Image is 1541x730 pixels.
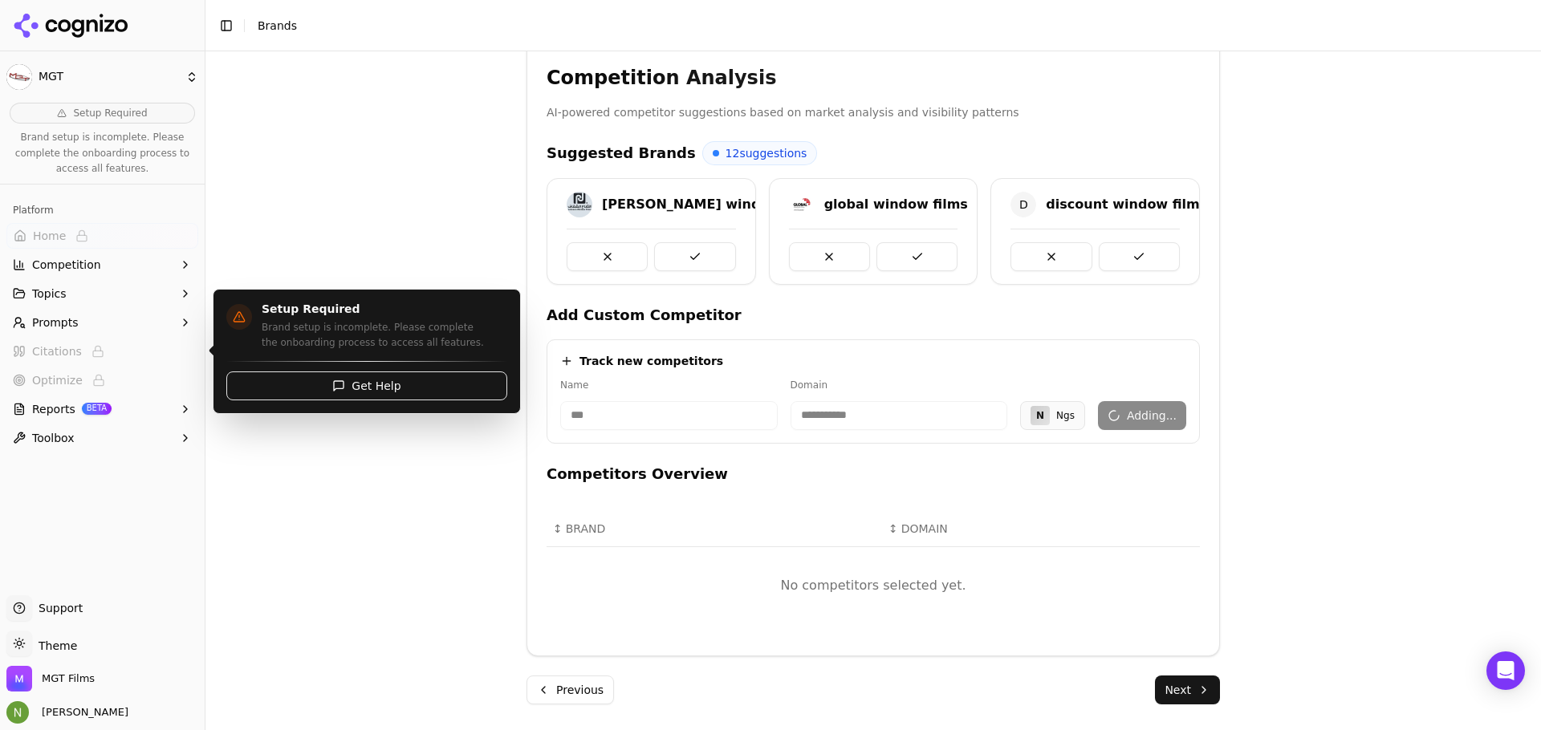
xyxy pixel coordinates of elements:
[32,257,101,273] span: Competition
[553,521,876,537] div: ↕BRAND
[262,302,507,317] h4: Setup Required
[39,70,179,84] span: MGT
[567,192,592,217] img: johnson window films
[547,103,1200,122] p: AI-powered competitor suggestions based on market analysis and visibility patterns
[547,511,882,547] th: BRAND
[726,145,807,161] span: 12 suggestions
[566,521,606,537] span: BRAND
[33,228,66,244] span: Home
[32,286,67,302] span: Topics
[32,314,79,331] span: Prompts
[352,378,400,394] span: Get Help
[791,379,1008,391] label: Domain
[602,195,820,214] div: [PERSON_NAME] window films
[258,19,297,32] span: Brands
[42,671,95,686] span: MGT Films
[6,666,95,691] button: Open organization switcher
[32,343,82,359] span: Citations
[1046,195,1199,214] div: discount window film
[888,521,1017,537] div: ↕DOMAIN
[1056,409,1075,422] div: Ngs
[6,64,32,90] img: MGT
[560,379,778,391] label: Name
[1155,675,1220,704] button: Next
[547,142,696,164] h4: Suggested Brands
[6,701,128,724] button: Open user button
[6,666,32,691] img: MGT Films
[1036,409,1044,422] span: N
[6,701,29,724] img: Nicole Martinez
[6,197,198,223] div: Platform
[32,600,83,616] span: Support
[1010,192,1036,217] span: D
[547,511,1200,624] div: Data table
[547,463,1200,485] h4: Competitors Overview
[32,372,83,388] span: Optimize
[824,195,968,214] div: global window films
[547,65,1200,91] h3: Competition Analysis
[547,546,1200,623] td: No competitors selected yet.
[6,425,198,451] button: Toolbox
[258,18,1496,34] nav: breadcrumb
[579,353,723,369] h4: Track new competitors
[10,130,195,177] p: Brand setup is incomplete. Please complete the onboarding process to access all features.
[32,401,75,417] span: Reports
[32,430,75,446] span: Toolbox
[547,304,1200,326] h4: Add Custom Competitor
[32,639,77,652] span: Theme
[789,192,815,217] img: global window films
[527,675,614,704] button: Previous
[901,521,948,537] span: DOMAIN
[6,310,198,335] button: Prompts
[82,403,112,414] span: BETA
[6,252,198,278] button: Competition
[35,705,128,720] span: [PERSON_NAME]
[6,281,198,306] button: Topics
[882,511,1023,547] th: DOMAIN
[1486,651,1525,690] div: Open Intercom Messenger
[226,371,507,400] button: Get Help
[6,396,198,422] button: ReportsBETA
[262,320,507,351] p: Brand setup is incomplete. Please complete the onboarding process to access all features.
[73,107,147,120] span: Setup Required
